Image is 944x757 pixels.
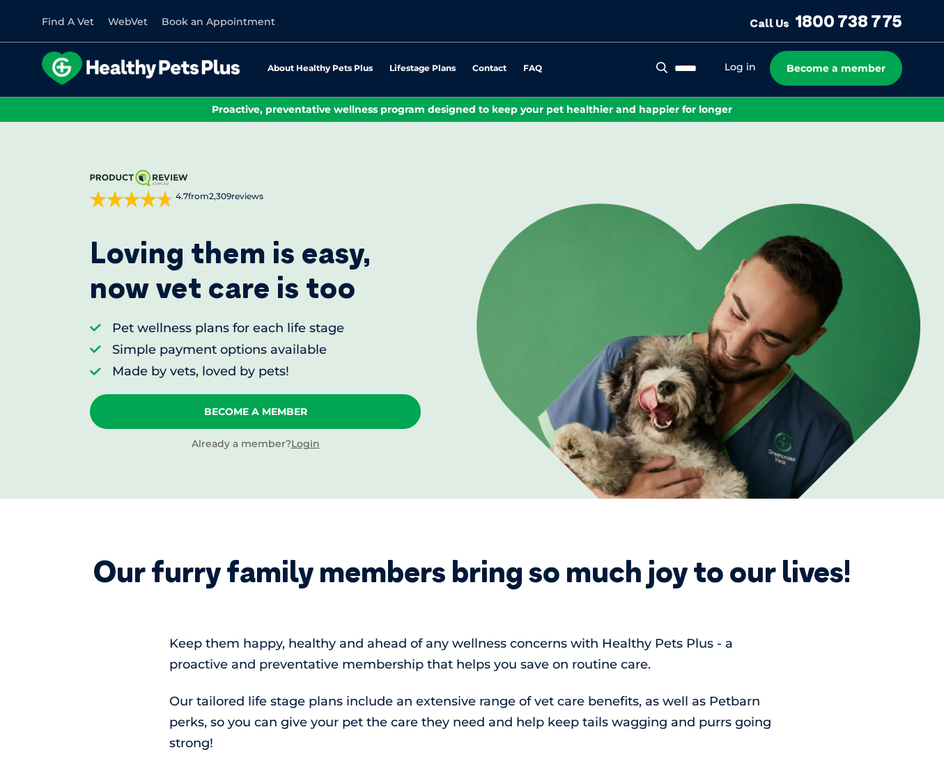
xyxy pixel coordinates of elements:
div: 4.7 out of 5 stars [90,191,173,208]
a: Become a member [770,51,902,86]
a: Lifestage Plans [389,64,456,73]
a: WebVet [108,15,148,28]
a: Find A Vet [42,15,94,28]
img: <p>Loving them is easy, <br /> now vet care is too</p> [477,203,920,499]
span: Keep them happy, healthy and ahead of any wellness concerns with Healthy Pets Plus - a proactive ... [169,636,733,672]
span: Our tailored life stage plans include an extensive range of vet care benefits, as well as Petbarn... [169,694,771,751]
a: Log in [725,61,756,74]
li: Simple payment options available [112,341,344,359]
a: 4.7from2,309reviews [90,170,421,208]
li: Made by vets, loved by pets! [112,363,344,380]
li: Pet wellness plans for each life stage [112,320,344,337]
span: 2,309 reviews [209,191,263,201]
a: About Healthy Pets Plus [268,64,373,73]
a: Become A Member [90,394,421,429]
a: Book an Appointment [162,15,275,28]
span: Proactive, preventative wellness program designed to keep your pet healthier and happier for longer [212,103,732,116]
img: hpp-logo [42,52,240,85]
div: Our furry family members bring so much joy to our lives! [93,554,851,589]
span: from [173,191,263,203]
a: FAQ [523,64,542,73]
button: Search [653,61,671,75]
a: Call Us1800 738 775 [750,10,902,31]
p: Loving them is easy, now vet care is too [90,235,371,306]
div: Already a member? [90,437,421,451]
a: Login [291,437,320,450]
span: Call Us [750,16,789,30]
strong: 4.7 [176,191,188,201]
a: Contact [472,64,506,73]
